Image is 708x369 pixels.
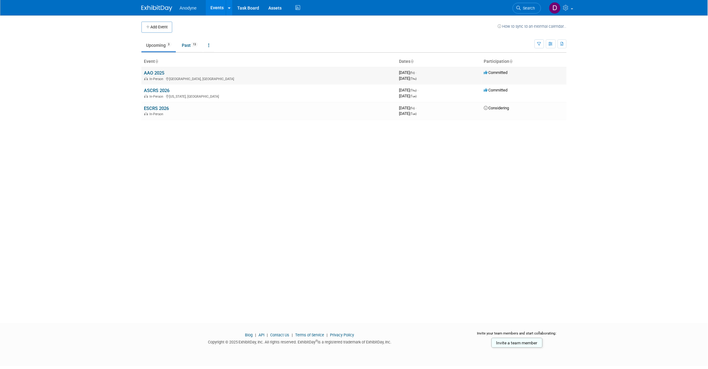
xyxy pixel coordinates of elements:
[484,70,508,75] span: Committed
[266,333,270,337] span: |
[513,3,541,14] a: Search
[399,88,418,92] span: [DATE]
[410,95,417,98] span: (Tue)
[484,106,509,110] span: Considering
[397,56,482,67] th: Dates
[166,42,171,47] span: 3
[417,88,418,92] span: -
[498,24,567,29] a: How to sync to an external calendar...
[399,111,417,116] span: [DATE]
[254,333,258,337] span: |
[144,76,394,81] div: [GEOGRAPHIC_DATA], [GEOGRAPHIC_DATA]
[141,39,176,51] a: Upcoming3
[330,333,354,337] a: Privacy Policy
[144,77,148,80] img: In-Person Event
[144,94,394,99] div: [US_STATE], [GEOGRAPHIC_DATA]
[484,88,508,92] span: Committed
[399,76,417,81] span: [DATE]
[259,333,265,337] a: API
[410,112,417,116] span: (Tue)
[141,5,172,11] img: ExhibitDay
[141,338,458,345] div: Copyright © 2025 ExhibitDay, Inc. All rights reserved. ExhibitDay is a registered trademark of Ex...
[144,88,169,93] a: ASCRS 2026
[141,56,397,67] th: Event
[410,77,417,80] span: (Thu)
[482,56,567,67] th: Participation
[510,59,513,64] a: Sort by Participation Type
[180,6,197,10] span: Anodyne
[149,95,165,99] span: In-Person
[521,6,535,10] span: Search
[144,70,164,76] a: AAO 2025
[155,59,158,64] a: Sort by Event Name
[141,22,172,33] button: Add Event
[410,89,417,92] span: (Thu)
[467,331,567,340] div: Invite your team members and start collaborating:
[291,333,295,337] span: |
[399,94,417,98] span: [DATE]
[144,106,169,111] a: ESCRS 2026
[245,333,253,337] a: Blog
[410,59,413,64] a: Sort by Start Date
[295,333,324,337] a: Terms of Service
[191,42,198,47] span: 13
[410,71,415,75] span: (Fri)
[549,2,561,14] img: Dawn Jozwiak
[149,77,165,81] span: In-Person
[316,339,318,343] sup: ®
[410,107,415,110] span: (Fri)
[399,106,417,110] span: [DATE]
[144,95,148,98] img: In-Person Event
[399,70,417,75] span: [DATE]
[144,112,148,115] img: In-Person Event
[325,333,329,337] span: |
[271,333,290,337] a: Contact Us
[491,338,543,348] a: Invite a team member
[177,39,202,51] a: Past13
[149,112,165,116] span: In-Person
